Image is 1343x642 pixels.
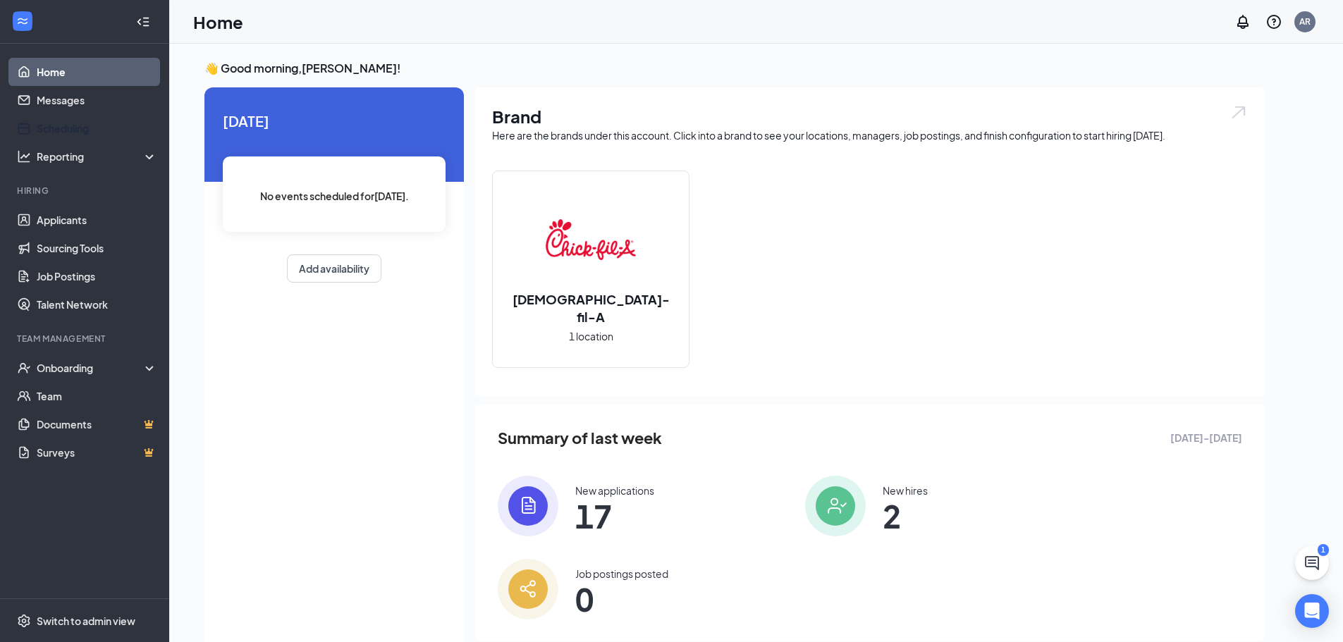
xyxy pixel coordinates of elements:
div: Team Management [17,333,154,345]
a: SurveysCrown [37,438,157,467]
img: icon [498,559,558,619]
span: 2 [883,503,928,529]
a: Team [37,382,157,410]
a: Scheduling [37,114,157,142]
span: [DATE] - [DATE] [1170,430,1242,445]
div: Switch to admin view [37,614,135,628]
div: New hires [883,483,928,498]
a: Home [37,58,157,86]
span: Summary of last week [498,426,662,450]
span: 17 [575,503,654,529]
button: ChatActive [1295,546,1329,580]
div: Open Intercom Messenger [1295,594,1329,628]
div: AR [1299,16,1311,27]
div: Onboarding [37,361,145,375]
a: Job Postings [37,262,157,290]
svg: Notifications [1234,13,1251,30]
button: Add availability [287,254,381,283]
h1: Brand [492,104,1248,128]
span: No events scheduled for [DATE] . [260,188,409,204]
img: icon [498,476,558,536]
img: icon [805,476,866,536]
a: Applicants [37,206,157,234]
a: DocumentsCrown [37,410,157,438]
h2: [DEMOGRAPHIC_DATA]-fil-A [493,290,689,326]
svg: ChatActive [1304,555,1320,572]
a: Messages [37,86,157,114]
div: Hiring [17,185,154,197]
svg: Collapse [136,15,150,29]
span: 0 [575,586,668,612]
svg: UserCheck [17,361,31,375]
svg: Analysis [17,149,31,163]
svg: QuestionInfo [1265,13,1282,30]
svg: Settings [17,614,31,628]
div: 1 [1318,544,1329,556]
div: New applications [575,483,654,498]
div: Here are the brands under this account. Click into a brand to see your locations, managers, job p... [492,128,1248,142]
h3: 👋 Good morning, [PERSON_NAME] ! [204,61,1265,76]
a: Talent Network [37,290,157,319]
img: open.6027fd2a22e1237b5b06.svg [1229,104,1248,121]
div: Job postings posted [575,567,668,581]
span: 1 location [569,328,613,344]
svg: WorkstreamLogo [16,14,30,28]
div: Reporting [37,149,158,163]
h1: Home [193,10,243,34]
span: [DATE] [223,110,446,132]
img: Chick-fil-A [546,195,636,285]
a: Sourcing Tools [37,234,157,262]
